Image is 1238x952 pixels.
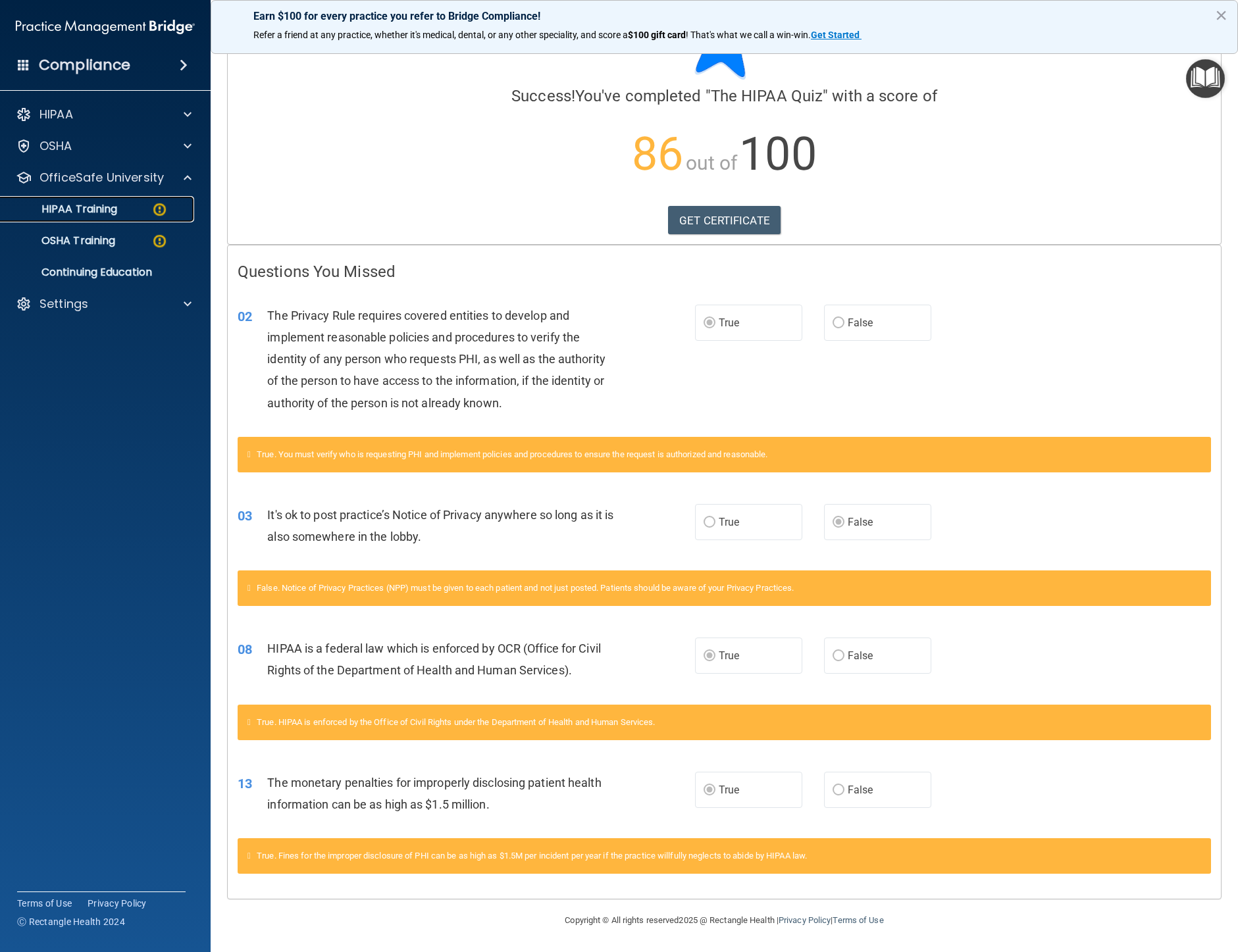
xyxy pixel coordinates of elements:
input: True [704,318,715,328]
p: Earn $100 for every practice you refer to Bridge Compliance! [253,10,1195,22]
h4: Questions You Missed [238,263,1211,280]
p: Continuing Education [9,266,188,279]
p: OfficeSafe University [39,170,164,186]
a: Settings [16,296,192,312]
span: False. Notice of Privacy Practices (NPP) must be given to each patient and not just posted. Patie... [257,583,794,593]
a: Terms of Use [17,897,72,910]
p: HIPAA [39,107,73,122]
input: False [833,651,844,661]
span: 08 [238,641,252,657]
span: The monetary penalties for improperly disclosing patient health information can be as high as $1.... [267,776,601,811]
span: 13 [238,776,252,791]
a: GET CERTIFICATE [668,206,781,235]
h4: You've completed " " with a score of [238,88,1211,105]
strong: $100 gift card [628,30,686,40]
span: out of [686,151,738,174]
span: False [848,316,873,329]
span: Ⓒ Rectangle Health 2024 [17,915,125,928]
a: HIPAA [16,107,192,122]
input: True [704,651,715,661]
input: True [704,518,715,528]
span: The HIPAA Quiz [711,87,823,105]
input: True [704,786,715,795]
button: Close [1215,5,1227,26]
h4: Compliance [39,56,130,74]
div: Copyright © All rights reserved 2025 @ Rectangle Health | | [484,899,965,941]
span: It's ok to post practice’s Notice of Privacy anywhere so long as it is also somewhere in the lobby. [267,508,613,543]
span: True [719,316,739,329]
span: True. Fines for the improper disclosure of PHI can be as high as $1.5M per incident per year if t... [257,851,807,861]
input: False [833,518,844,528]
span: 100 [739,127,816,181]
img: PMB logo [16,14,195,40]
a: Privacy Policy [779,915,831,925]
span: ! That's what we call a win-win. [686,30,811,40]
span: True [719,649,739,662]
a: Privacy Policy [88,897,147,910]
button: Open Resource Center [1186,59,1225,98]
span: Success! [511,87,575,105]
a: Get Started [811,30,862,40]
p: OSHA Training [9,234,115,247]
span: HIPAA is a federal law which is enforced by OCR (Office for Civil Rights of the Department of Hea... [267,641,601,677]
p: OSHA [39,138,72,154]
span: False [848,649,873,662]
a: OSHA [16,138,192,154]
span: The Privacy Rule requires covered entities to develop and implement reasonable policies and proce... [267,309,606,410]
span: True. HIPAA is enforced by the Office of Civil Rights under the Department of Health and Human Se... [257,717,655,727]
img: warning-circle.0cc9ac19.png [151,233,168,249]
a: OfficeSafe University [16,170,192,186]
span: False [848,516,873,528]
strong: Get Started [811,30,860,40]
span: True [719,516,739,528]
a: Terms of Use [833,915,883,925]
span: 86 [632,127,683,181]
span: 02 [238,309,252,324]
span: False [848,784,873,796]
span: True. You must verify who is requesting PHI and implement policies and procedures to ensure the r... [257,449,767,459]
img: warning-circle.0cc9ac19.png [151,201,168,218]
input: False [833,318,844,328]
p: Settings [39,296,88,312]
span: Refer a friend at any practice, whether it's medical, dental, or any other speciality, and score a [253,30,628,40]
span: 03 [238,508,252,524]
p: HIPAA Training [9,203,117,216]
input: False [833,786,844,795]
iframe: Drift Widget Chat Controller [1172,861,1222,911]
span: True [719,784,739,796]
